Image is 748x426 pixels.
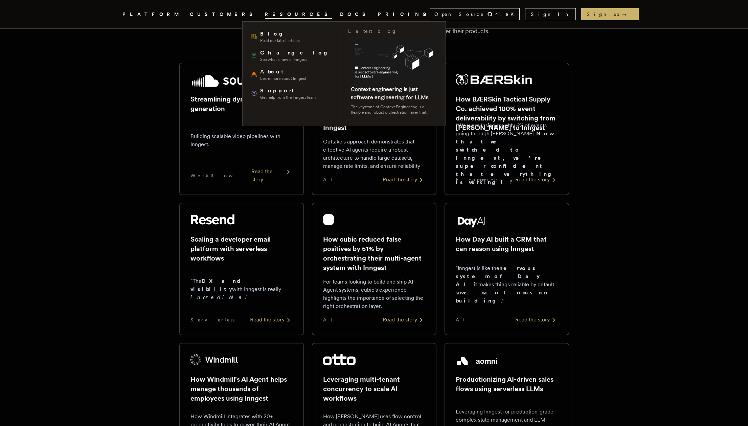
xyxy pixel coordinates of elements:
div: Read the story [515,176,558,184]
a: BÆRSkin Tactical Supply Co. logoHow BÆRSkin Tactical Supply Co. achieved 100% event deliverabilit... [445,63,569,195]
a: ChangelogSee what's new in Inngest [248,46,340,65]
a: Sign up [581,8,639,20]
a: Resend logoScaling a developer email platform with serverless workflows"TheDX and visibilitywith ... [179,203,304,335]
span: AI [323,176,338,183]
span: Get help from the Inngest team [260,95,316,100]
a: Outtake logoSecuring the Internet: How Outtake's AI Agents Dismantle Cyber Attacks at Scale with ... [312,63,436,195]
h2: Streamlining dynamic video generation [190,94,293,113]
span: Workflows [190,172,251,179]
span: AI [456,316,471,323]
span: 4.8 K [495,11,518,18]
span: Changelog [260,49,332,57]
div: Read the story [250,316,293,324]
div: Read the story [251,167,293,184]
span: Read our latest articles [260,38,300,43]
strong: we can focus on building [456,289,548,304]
p: From startups to public companies, our customers chose Inngest to power their products. [131,26,618,36]
a: AboutLearn more about Inngest [248,65,340,84]
img: SoundCloud [190,74,293,88]
p: Outtake's approach demonstrates that effective AI agents require a robust architecture to handle ... [323,138,425,170]
span: See what's new in Inngest [260,57,332,62]
strong: DX and visibility [190,278,246,292]
h2: How cubic reduced false positives by 51% by orchestrating their multi-agent system with Inngest [323,234,425,272]
h2: Leveraging multi-tenant concurrency to scale AI workflows [323,375,425,403]
img: BÆRSkin Tactical Supply Co. [456,74,532,85]
h2: Productionizing AI-driven sales flows using serverless LLMs [456,375,558,394]
a: SupportGet help from the Inngest team [248,84,340,103]
img: Aomni [456,354,499,368]
span: AI [323,316,338,323]
span: E-commerce [456,176,498,183]
a: DOCS [340,10,370,19]
div: Read the story [383,316,425,324]
p: Building scalable video pipelines with Inngest. [190,132,293,149]
a: BlogRead our latest articles [248,27,340,46]
a: Context engineering is just software engineering for LLMs [351,86,429,100]
h2: How BÆRSkin Tactical Supply Co. achieved 100% event deliverability by switching from [PERSON_NAME... [456,94,558,132]
p: For teams looking to build and ship AI Agent systems, cubic's experience highlights the importanc... [323,278,425,310]
a: Day AI logoHow Day AI built a CRM that can reason using Inngest"Inngest is like thenervous system... [445,203,569,335]
strong: Now that we switched to Inngest, we're super confident that everything is working! [456,130,557,185]
p: "Inngest is like the , it makes things reliable by default so ." [456,264,558,305]
h2: Scaling a developer email platform with serverless workflows [190,234,293,263]
a: PRICING [378,10,430,19]
a: CUSTOMERS [190,10,257,19]
span: Blog [260,30,300,38]
h2: How Day AI built a CRM that can reason using Inngest [456,234,558,253]
span: Open Source [434,11,484,18]
button: RESOURCES [265,10,332,19]
button: PLATFORM [122,10,182,19]
span: Learn more about Inngest [260,76,306,81]
img: Resend [190,214,234,225]
span: Serverless [190,316,234,323]
img: cubic [323,214,334,225]
a: SoundCloud logoStreamlining dynamic video generationBuilding scalable video pipelines with Innges... [179,63,304,195]
img: Windmill [190,354,239,365]
h2: How Windmill's AI Agent helps manage thousands of employees using Inngest [190,375,293,403]
div: Read the story [515,316,558,324]
strong: nervous system of Day AI [456,265,540,288]
span: About [260,68,306,76]
span: Support [260,87,316,95]
p: "We were losing roughly 6% of events going through [PERSON_NAME]. ." [456,121,558,186]
a: Sign In [525,8,576,20]
em: incredible [190,294,245,300]
span: → [622,11,633,18]
p: "The with Inngest is really ." [190,277,293,301]
h3: Latest blog [348,27,397,35]
a: cubic logoHow cubic reduced false positives by 51% by orchestrating their multi-agent system with... [312,203,436,335]
img: Otto [323,354,356,365]
div: Read the story [383,176,425,184]
img: Day AI [456,214,488,228]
